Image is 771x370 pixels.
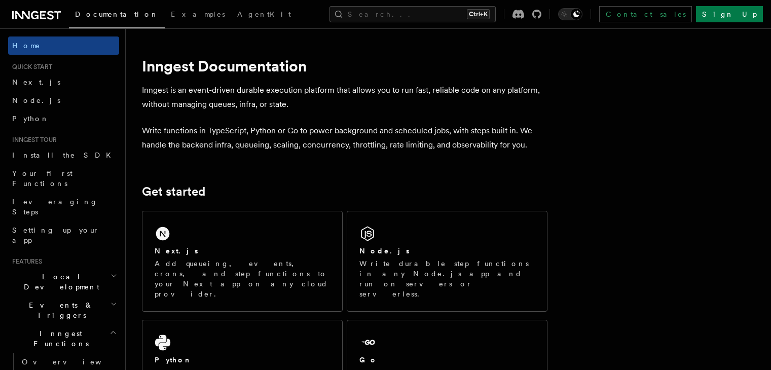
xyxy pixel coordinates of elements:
[696,6,763,22] a: Sign Up
[359,355,378,365] h2: Go
[8,164,119,193] a: Your first Functions
[8,136,57,144] span: Inngest tour
[8,268,119,296] button: Local Development
[142,124,547,152] p: Write functions in TypeScript, Python or Go to power background and scheduled jobs, with steps bu...
[8,63,52,71] span: Quick start
[142,184,205,199] a: Get started
[237,10,291,18] span: AgentKit
[8,257,42,266] span: Features
[8,36,119,55] a: Home
[329,6,496,22] button: Search...Ctrl+K
[155,258,330,299] p: Add queueing, events, crons, and step functions to your Next app on any cloud provider.
[75,10,159,18] span: Documentation
[8,109,119,128] a: Python
[142,57,547,75] h1: Inngest Documentation
[8,73,119,91] a: Next.js
[359,258,535,299] p: Write durable step functions in any Node.js app and run on servers or serverless.
[69,3,165,28] a: Documentation
[467,9,490,19] kbd: Ctrl+K
[12,78,60,86] span: Next.js
[165,3,231,27] a: Examples
[155,246,198,256] h2: Next.js
[8,296,119,324] button: Events & Triggers
[231,3,297,27] a: AgentKit
[12,198,98,216] span: Leveraging Steps
[155,355,192,365] h2: Python
[8,193,119,221] a: Leveraging Steps
[8,221,119,249] a: Setting up your app
[359,246,410,256] h2: Node.js
[12,41,41,51] span: Home
[8,328,109,349] span: Inngest Functions
[22,358,126,366] span: Overview
[12,169,72,188] span: Your first Functions
[8,272,111,292] span: Local Development
[558,8,582,20] button: Toggle dark mode
[8,300,111,320] span: Events & Triggers
[8,146,119,164] a: Install the SDK
[12,115,49,123] span: Python
[8,324,119,353] button: Inngest Functions
[12,151,117,159] span: Install the SDK
[347,211,547,312] a: Node.jsWrite durable step functions in any Node.js app and run on servers or serverless.
[142,211,343,312] a: Next.jsAdd queueing, events, crons, and step functions to your Next app on any cloud provider.
[12,96,60,104] span: Node.js
[8,91,119,109] a: Node.js
[12,226,99,244] span: Setting up your app
[171,10,225,18] span: Examples
[142,83,547,112] p: Inngest is an event-driven durable execution platform that allows you to run fast, reliable code ...
[599,6,692,22] a: Contact sales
